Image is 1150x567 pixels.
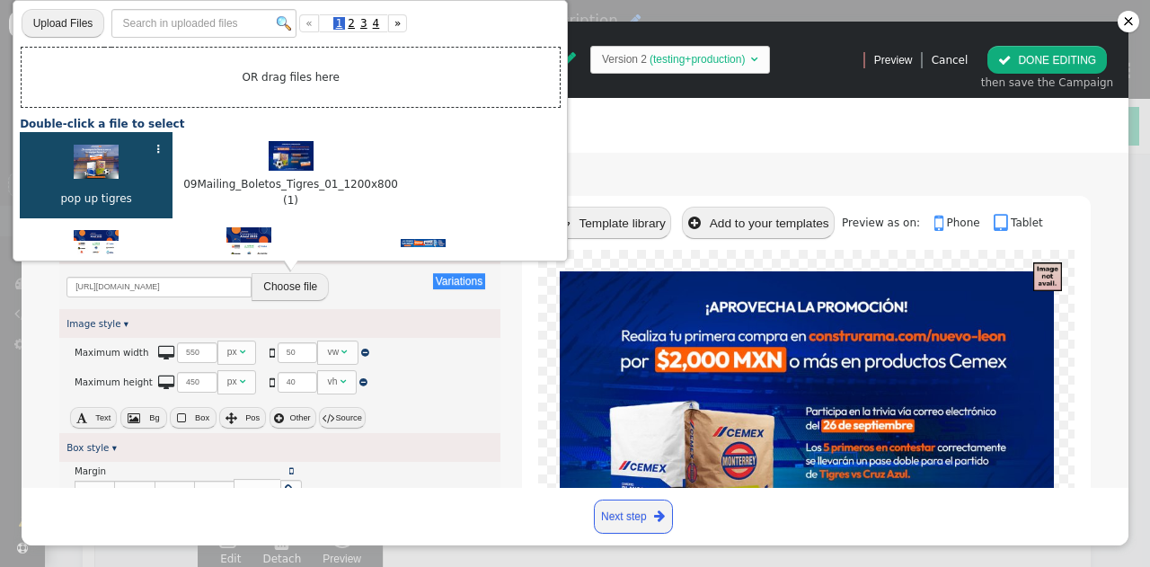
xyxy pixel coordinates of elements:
[274,412,284,424] span: 
[289,465,293,476] a: 
[333,17,346,30] span: 1
[270,407,316,429] button: Other
[328,375,338,388] div: vh
[370,17,383,30] span: 4
[345,17,358,30] span: 2
[270,376,275,389] span: 
[111,9,296,37] input: Search in uploaded files
[341,347,348,356] span: 
[358,17,370,30] span: 3
[433,273,485,289] button: Variations
[66,442,117,453] a: Box style ▾
[22,48,561,108] td: OR drag files here
[226,227,271,272] img: fc9a84b378b90d77-th.jpeg
[75,465,106,476] span: Margin
[66,318,128,329] a: Image style ▾
[153,141,164,157] div: ⋮
[401,239,446,247] img: 3fe347c2441eea94-th.jpeg
[751,54,758,65] span: 
[20,116,561,132] div: Double-click a file to select
[594,500,673,534] a: Next step
[323,412,333,424] span: 
[548,207,671,239] button: Template library
[654,507,665,527] span: 
[987,46,1107,74] button: DONE EDITING
[647,51,747,67] td: (testing+production)
[932,54,969,66] a: Cancel
[289,466,293,475] span: 
[76,412,87,424] span: 
[245,413,260,422] span: Pos
[934,217,991,229] a: Phone
[688,216,701,230] span: 
[195,413,209,422] span: Box
[361,347,369,358] a: 
[564,51,576,65] span: 
[75,377,153,387] span: Maximum height
[58,190,133,208] span: pop up tigres
[128,412,140,424] span: 
[361,348,369,357] span: 
[219,407,266,429] button:  Pos
[994,212,1011,234] span: 
[277,16,291,31] img: icon_search.png
[981,75,1113,91] div: then save the Campaign
[170,407,217,429] button:  Box
[74,230,119,261] img: 5ed952744cc3405e-th.jpeg
[388,14,407,32] a: »
[75,347,149,358] span: Maximum width
[240,377,246,385] span: 
[227,375,237,388] div: px
[70,407,117,429] button:  Text
[149,413,159,422] span: Bg
[682,207,835,239] button: Add to your templates
[1033,262,1062,291] img: image-not-avail.jpg
[240,347,246,356] span: 
[74,145,119,179] img: e21f3ad6c6dd0182-th.jpeg
[934,212,947,234] span: 
[95,413,111,422] span: Text
[874,46,913,74] a: Preview
[874,52,913,68] span: Preview
[120,407,167,429] button:  Bg
[328,345,340,359] div: vw
[998,54,1011,66] span: 
[994,217,1042,229] a: Tablet
[244,483,262,497] div: px
[359,377,367,387] a: 
[359,377,367,386] span: 
[341,377,347,385] span: 
[158,375,174,390] span: 
[285,484,297,498] span: 
[226,412,237,424] span: 
[177,412,186,424] span: 
[158,345,174,360] span: 
[842,217,931,229] span: Preview as on:
[227,345,237,359] div: px
[602,51,647,67] td: Version 2
[269,141,314,172] img: 4af812ddf1e83701-th.jpeg
[265,485,271,494] span: 
[319,407,366,429] button: Source
[252,273,329,301] button: Choose file
[181,175,400,209] span: 09Mailing_Boletos_Tigres_01_1200x800 (1)
[299,14,318,32] a: «
[270,346,275,359] span: 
